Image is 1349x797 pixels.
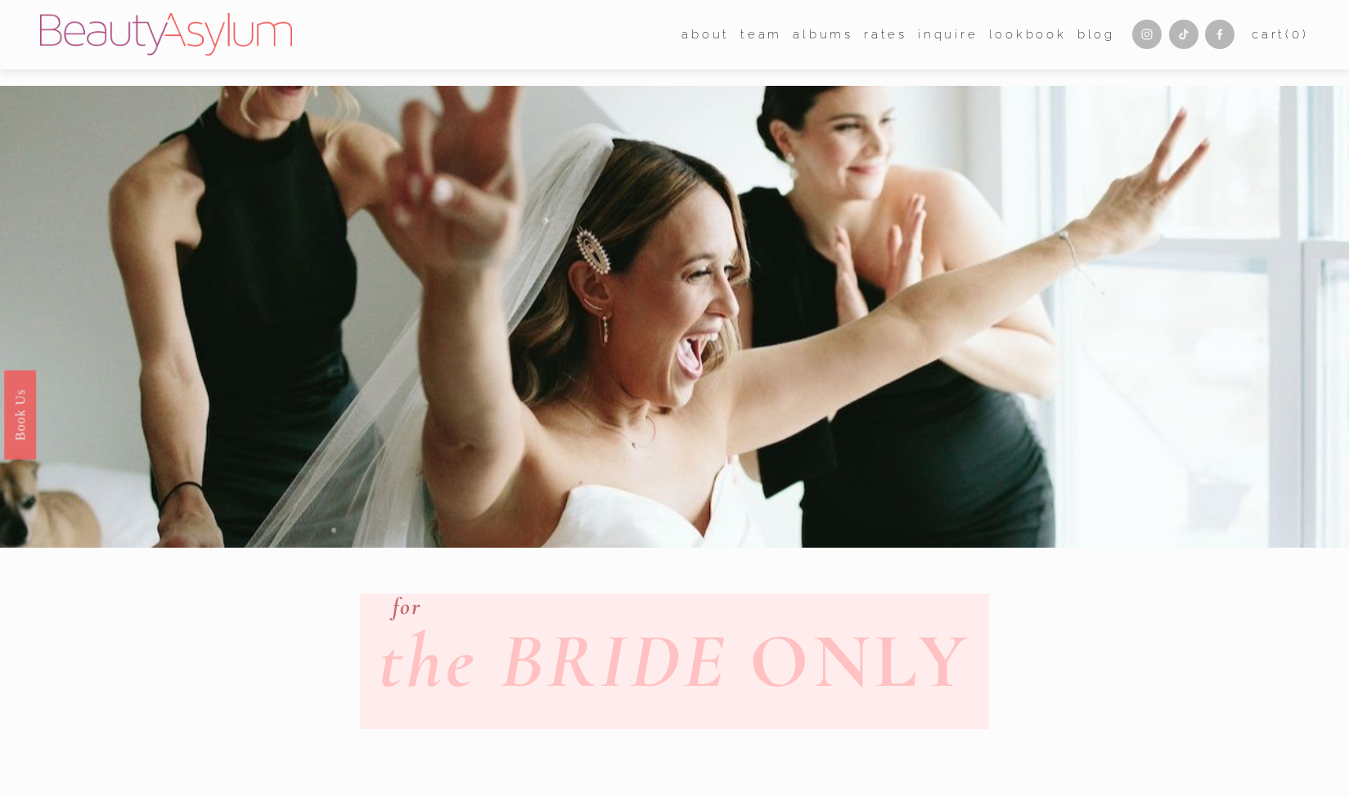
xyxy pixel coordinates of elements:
em: for [393,593,420,620]
a: Lookbook [989,22,1067,47]
a: Facebook [1205,20,1234,49]
span: 0 [1292,27,1302,42]
a: Rates [864,22,907,47]
a: folder dropdown [681,22,730,47]
a: albums [793,22,853,47]
a: TikTok [1169,20,1198,49]
span: about [681,24,730,46]
a: folder dropdown [740,22,782,47]
a: Book Us [4,369,36,459]
a: Inquire [918,22,978,47]
em: the BRIDE [379,614,728,708]
img: Beauty Asylum | Bridal Hair &amp; Makeup Charlotte &amp; Atlanta [40,13,291,56]
a: Instagram [1132,20,1162,49]
a: 0 items in cart [1252,24,1308,46]
strong: ONLY [749,614,971,708]
span: ( ) [1285,27,1308,42]
a: Blog [1077,22,1115,47]
span: team [740,24,782,46]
